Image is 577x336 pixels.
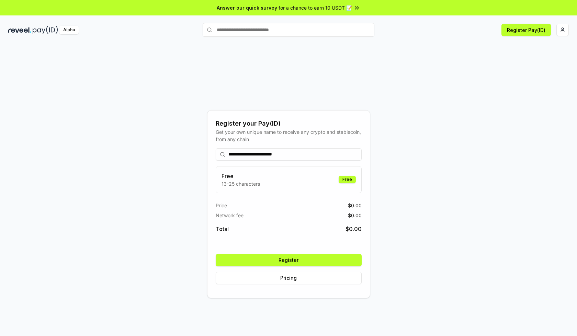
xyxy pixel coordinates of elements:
div: Free [339,176,356,183]
div: Register your Pay(ID) [216,119,362,128]
span: Network fee [216,212,244,219]
div: Alpha [59,26,79,34]
span: for a chance to earn 10 USDT 📝 [279,4,352,11]
span: $ 0.00 [348,212,362,219]
img: reveel_dark [8,26,31,34]
span: $ 0.00 [346,225,362,233]
span: $ 0.00 [348,202,362,209]
span: Answer our quick survey [217,4,277,11]
button: Pricing [216,272,362,284]
button: Register Pay(ID) [501,24,551,36]
p: 13-25 characters [222,180,260,187]
h3: Free [222,172,260,180]
img: pay_id [33,26,58,34]
div: Get your own unique name to receive any crypto and stablecoin, from any chain [216,128,362,143]
span: Total [216,225,229,233]
button: Register [216,254,362,266]
span: Price [216,202,227,209]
